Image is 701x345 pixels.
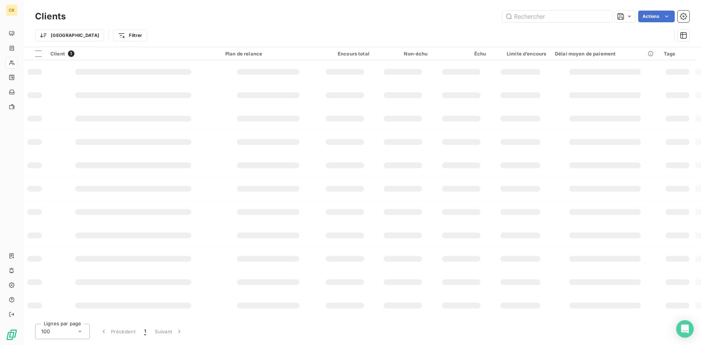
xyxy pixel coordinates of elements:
[96,324,140,339] button: Précédent
[41,328,50,335] span: 100
[638,11,675,22] button: Actions
[6,329,18,341] img: Logo LeanPay
[140,324,150,339] button: 1
[555,51,655,57] div: Délai moyen de paiement
[495,51,546,57] div: Limite d’encours
[68,50,74,57] span: 1
[437,51,486,57] div: Échu
[225,51,311,57] div: Plan de relance
[144,328,146,335] span: 1
[150,324,187,339] button: Suivant
[50,51,65,57] span: Client
[378,51,428,57] div: Non-échu
[676,320,694,338] div: Open Intercom Messenger
[35,30,104,41] button: [GEOGRAPHIC_DATA]
[664,51,691,57] div: Tags
[113,30,147,41] button: Filtrer
[6,4,18,16] div: CR
[502,11,612,22] input: Rechercher
[35,10,66,23] h3: Clients
[320,51,369,57] div: Encours total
